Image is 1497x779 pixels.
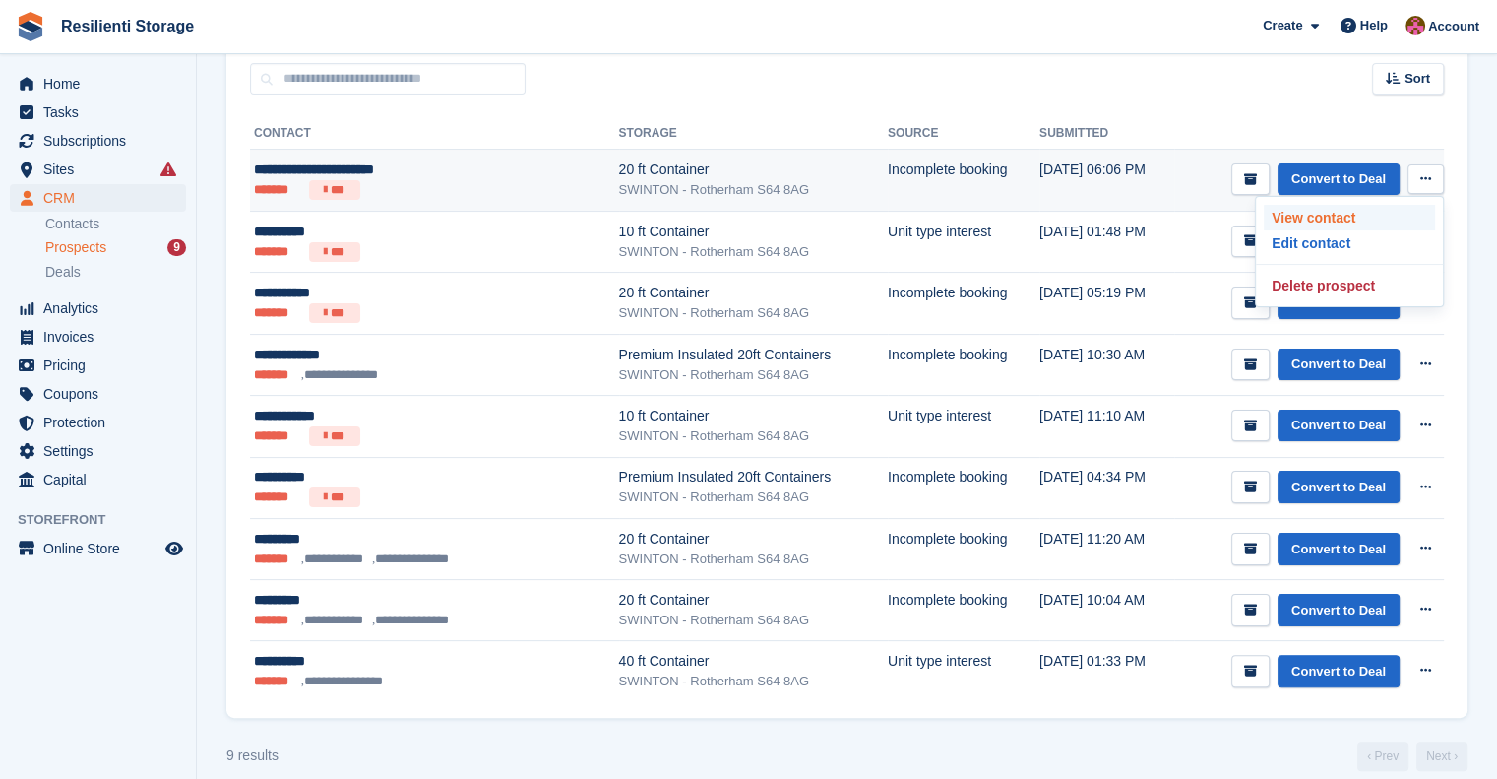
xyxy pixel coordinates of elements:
[619,529,888,550] div: 20 ft Container
[43,535,161,562] span: Online Store
[53,10,202,42] a: Resilienti Storage
[888,641,1039,702] td: Unit type interest
[43,380,161,408] span: Coupons
[1278,410,1400,442] a: Convert to Deal
[619,345,888,365] div: Premium Insulated 20ft Containers
[10,437,186,465] a: menu
[888,457,1039,519] td: Incomplete booking
[1039,641,1174,702] td: [DATE] 01:33 PM
[1039,580,1174,641] td: [DATE] 10:04 AM
[10,323,186,351] a: menu
[43,294,161,322] span: Analytics
[619,611,888,630] div: SWINTON - Rotherham S64 8AG
[10,156,186,183] a: menu
[1278,163,1400,196] a: Convert to Deal
[888,150,1039,212] td: Incomplete booking
[888,519,1039,580] td: Incomplete booking
[619,283,888,303] div: 20 ft Container
[162,537,186,560] a: Preview store
[1416,742,1467,771] a: Next
[619,242,888,262] div: SWINTON - Rotherham S64 8AG
[619,406,888,426] div: 10 ft Container
[1263,16,1302,35] span: Create
[1278,471,1400,503] a: Convert to Deal
[1264,230,1435,256] a: Edit contact
[1039,118,1174,150] th: Submitted
[1039,211,1174,273] td: [DATE] 01:48 PM
[619,467,888,487] div: Premium Insulated 20ft Containers
[619,222,888,242] div: 10 ft Container
[10,184,186,212] a: menu
[43,98,161,126] span: Tasks
[43,437,161,465] span: Settings
[10,294,186,322] a: menu
[43,156,161,183] span: Sites
[888,211,1039,273] td: Unit type interest
[250,118,619,150] th: Contact
[45,263,81,282] span: Deals
[1264,273,1435,298] a: Delete prospect
[10,127,186,155] a: menu
[619,118,888,150] th: Storage
[619,550,888,569] div: SWINTON - Rotherham S64 8AG
[888,334,1039,395] td: Incomplete booking
[619,590,888,611] div: 20 ft Container
[619,672,888,691] div: SWINTON - Rotherham S64 8AG
[1278,655,1400,687] a: Convert to Deal
[45,238,106,257] span: Prospects
[10,98,186,126] a: menu
[1039,519,1174,580] td: [DATE] 11:20 AM
[1039,457,1174,519] td: [DATE] 04:34 PM
[1039,273,1174,335] td: [DATE] 05:19 PM
[1278,349,1400,381] a: Convert to Deal
[888,396,1039,458] td: Unit type interest
[43,352,161,379] span: Pricing
[619,651,888,672] div: 40 ft Container
[10,70,186,97] a: menu
[619,180,888,200] div: SWINTON - Rotherham S64 8AG
[888,273,1039,335] td: Incomplete booking
[43,70,161,97] span: Home
[43,466,161,493] span: Capital
[1360,16,1388,35] span: Help
[43,323,161,351] span: Invoices
[888,118,1039,150] th: Source
[45,215,186,233] a: Contacts
[43,127,161,155] span: Subscriptions
[619,426,888,446] div: SWINTON - Rotherham S64 8AG
[1039,150,1174,212] td: [DATE] 06:06 PM
[1404,69,1430,89] span: Sort
[1405,16,1425,35] img: Kerrie Whiteley
[43,409,161,436] span: Protection
[167,239,186,256] div: 9
[1357,742,1408,771] a: Previous
[18,510,196,530] span: Storefront
[619,160,888,180] div: 20 ft Container
[1264,205,1435,230] a: View contact
[10,380,186,408] a: menu
[226,746,279,766] div: 9 results
[10,466,186,493] a: menu
[619,365,888,385] div: SWINTON - Rotherham S64 8AG
[10,535,186,562] a: menu
[10,352,186,379] a: menu
[1353,742,1471,771] nav: Page
[1278,533,1400,565] a: Convert to Deal
[1039,334,1174,395] td: [DATE] 10:30 AM
[43,184,161,212] span: CRM
[888,580,1039,641] td: Incomplete booking
[619,303,888,323] div: SWINTON - Rotherham S64 8AG
[1278,594,1400,626] a: Convert to Deal
[160,162,176,177] i: Smart entry sync failures have occurred
[45,262,186,283] a: Deals
[619,487,888,507] div: SWINTON - Rotherham S64 8AG
[1039,396,1174,458] td: [DATE] 11:10 AM
[1428,17,1479,36] span: Account
[45,237,186,258] a: Prospects 9
[16,12,45,41] img: stora-icon-8386f47178a22dfd0bd8f6a31ec36ba5ce8667c1dd55bd0f319d3a0aa187defe.svg
[10,409,186,436] a: menu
